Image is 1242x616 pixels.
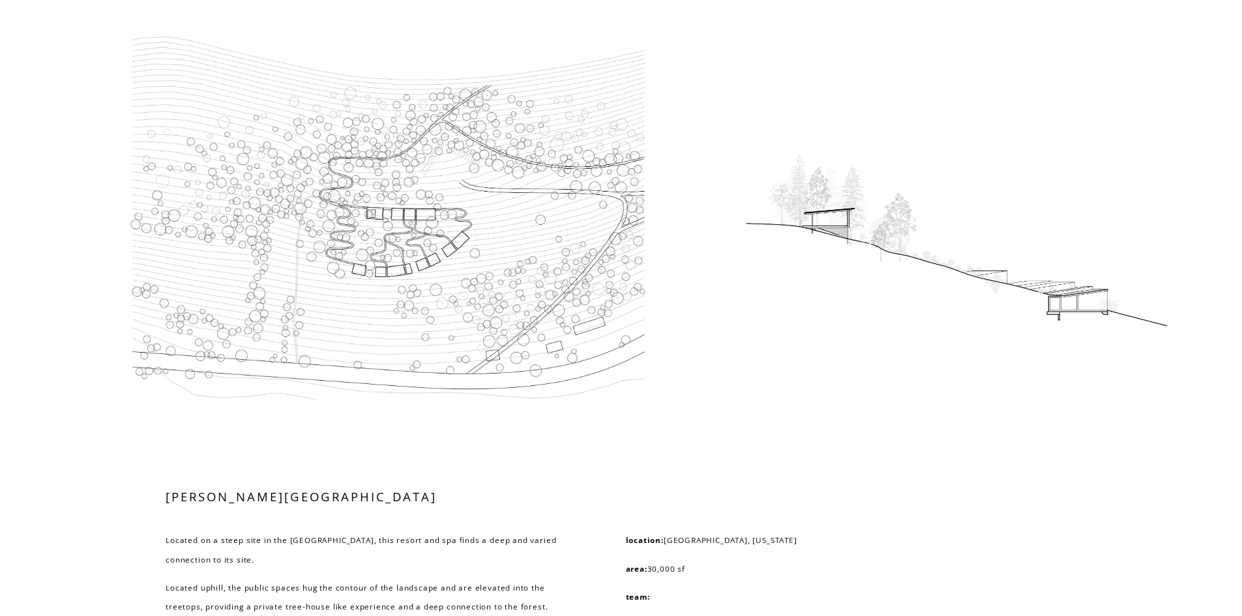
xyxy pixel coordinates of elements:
[626,559,975,578] p: 30,000 sf
[626,563,647,574] strong: area:
[166,531,565,569] p: Located on a steep site in the [GEOGRAPHIC_DATA], this resort and spa finds a deep and varied con...
[626,591,650,602] strong: team:
[166,488,565,505] h3: [PERSON_NAME][GEOGRAPHIC_DATA]
[626,531,975,550] p: [GEOGRAPHIC_DATA], [US_STATE]
[626,535,664,545] strong: location:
